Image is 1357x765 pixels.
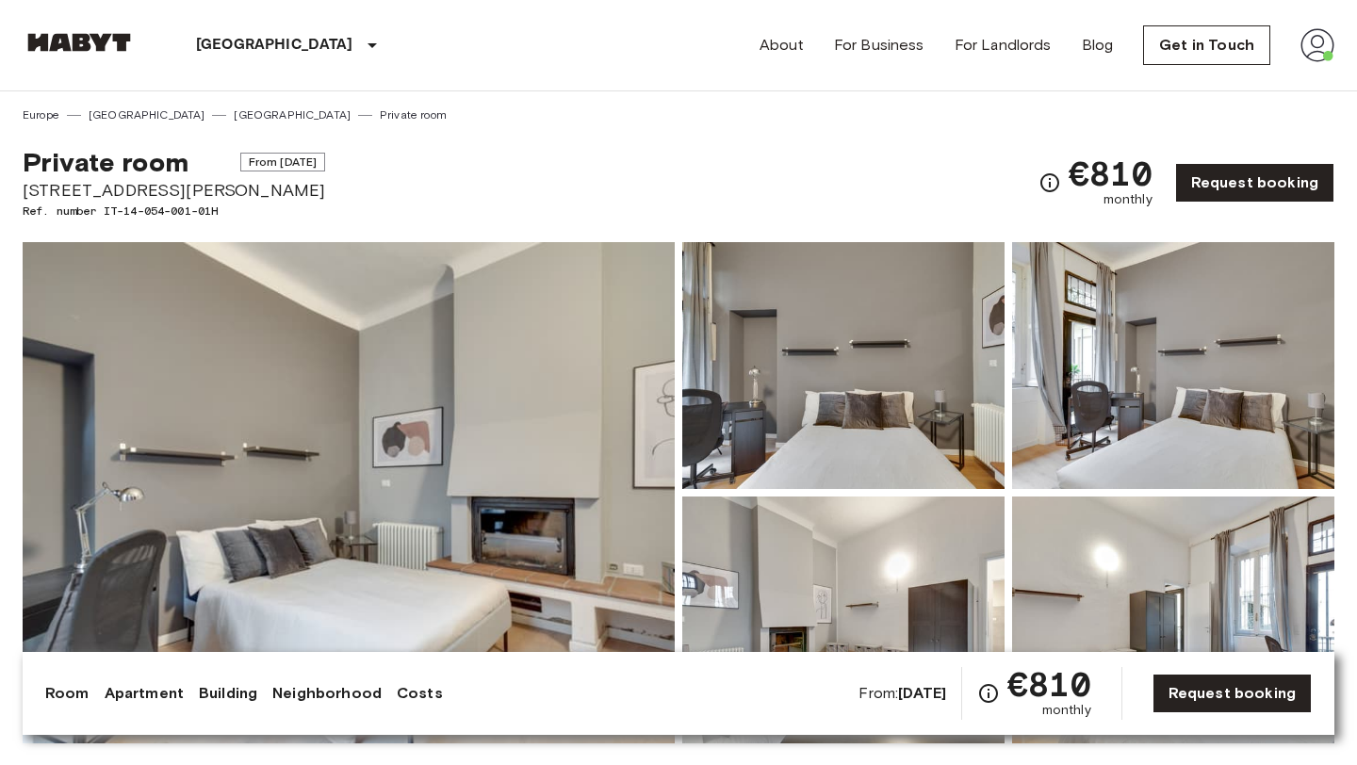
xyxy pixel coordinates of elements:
[234,106,351,123] a: [GEOGRAPHIC_DATA]
[1069,156,1153,190] span: €810
[1300,28,1334,62] img: avatar
[23,146,188,178] span: Private room
[397,682,443,705] a: Costs
[955,34,1052,57] a: For Landlords
[45,682,90,705] a: Room
[1153,674,1312,713] a: Request booking
[1012,242,1334,489] img: Picture of unit IT-14-054-001-01H
[834,34,924,57] a: For Business
[1082,34,1114,57] a: Blog
[1038,171,1061,194] svg: Check cost overview for full price breakdown. Please note that discounts apply to new joiners onl...
[760,34,804,57] a: About
[380,106,447,123] a: Private room
[682,496,1005,743] img: Picture of unit IT-14-054-001-01H
[196,34,353,57] p: [GEOGRAPHIC_DATA]
[23,178,325,203] span: [STREET_ADDRESS][PERSON_NAME]
[1143,25,1270,65] a: Get in Touch
[1104,190,1153,209] span: monthly
[23,242,675,743] img: Marketing picture of unit IT-14-054-001-01H
[199,682,257,705] a: Building
[105,682,184,705] a: Apartment
[272,682,382,705] a: Neighborhood
[240,153,326,171] span: From [DATE]
[23,203,325,220] span: Ref. number IT-14-054-001-01H
[1175,163,1334,203] a: Request booking
[23,106,59,123] a: Europe
[898,684,946,702] b: [DATE]
[858,683,946,704] span: From:
[1012,496,1334,743] img: Picture of unit IT-14-054-001-01H
[977,682,1000,705] svg: Check cost overview for full price breakdown. Please note that discounts apply to new joiners onl...
[23,33,136,52] img: Habyt
[1007,667,1091,701] span: €810
[89,106,205,123] a: [GEOGRAPHIC_DATA]
[682,242,1005,489] img: Picture of unit IT-14-054-001-01H
[1042,701,1091,720] span: monthly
